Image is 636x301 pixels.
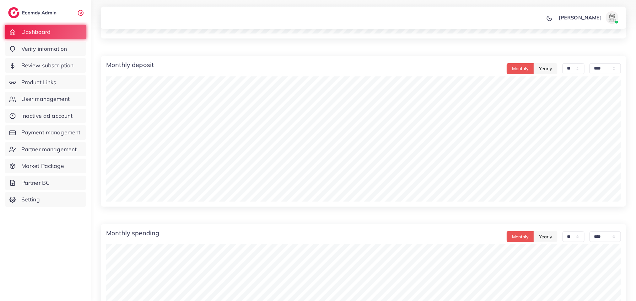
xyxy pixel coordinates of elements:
[21,28,51,36] span: Dashboard
[106,229,159,237] h4: Monthly spending
[5,58,86,73] a: Review subscription
[5,192,86,207] a: Setting
[5,25,86,39] a: Dashboard
[5,125,86,140] a: Payment management
[21,112,73,120] span: Inactive ad account
[21,179,50,187] span: Partner BC
[21,78,57,86] span: Product Links
[507,231,534,242] button: Monthly
[507,63,534,74] button: Monthly
[5,92,86,106] a: User management
[21,128,81,137] span: Payment management
[5,159,86,173] a: Market Package
[606,11,618,24] img: avatar
[21,145,77,153] span: Partner management
[5,109,86,123] a: Inactive ad account
[5,142,86,157] a: Partner management
[555,11,621,24] a: [PERSON_NAME]avatar
[21,95,70,103] span: User management
[22,10,58,16] h2: Ecomdy Admin
[8,7,58,18] a: logoEcomdy Admin
[5,75,86,90] a: Product Links
[21,45,67,53] span: Verify information
[21,195,40,204] span: Setting
[534,63,558,74] button: Yearly
[559,14,602,21] p: [PERSON_NAME]
[8,7,19,18] img: logo
[534,231,558,242] button: Yearly
[5,176,86,190] a: Partner BC
[106,61,154,69] h4: Monthly deposit
[21,61,74,70] span: Review subscription
[21,162,64,170] span: Market Package
[5,42,86,56] a: Verify information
